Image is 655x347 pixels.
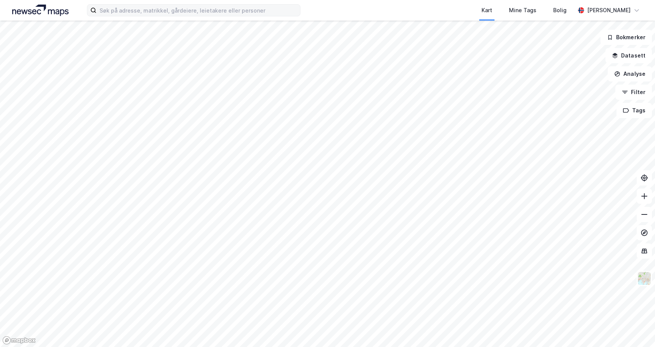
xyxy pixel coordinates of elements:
[509,6,536,15] div: Mine Tags
[553,6,567,15] div: Bolig
[96,5,300,16] input: Søk på adresse, matrikkel, gårdeiere, leietakere eller personer
[617,310,655,347] div: Kontrollprogram for chat
[482,6,492,15] div: Kart
[12,5,69,16] img: logo.a4113a55bc3d86da70a041830d287a7e.svg
[617,310,655,347] iframe: Chat Widget
[587,6,631,15] div: [PERSON_NAME]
